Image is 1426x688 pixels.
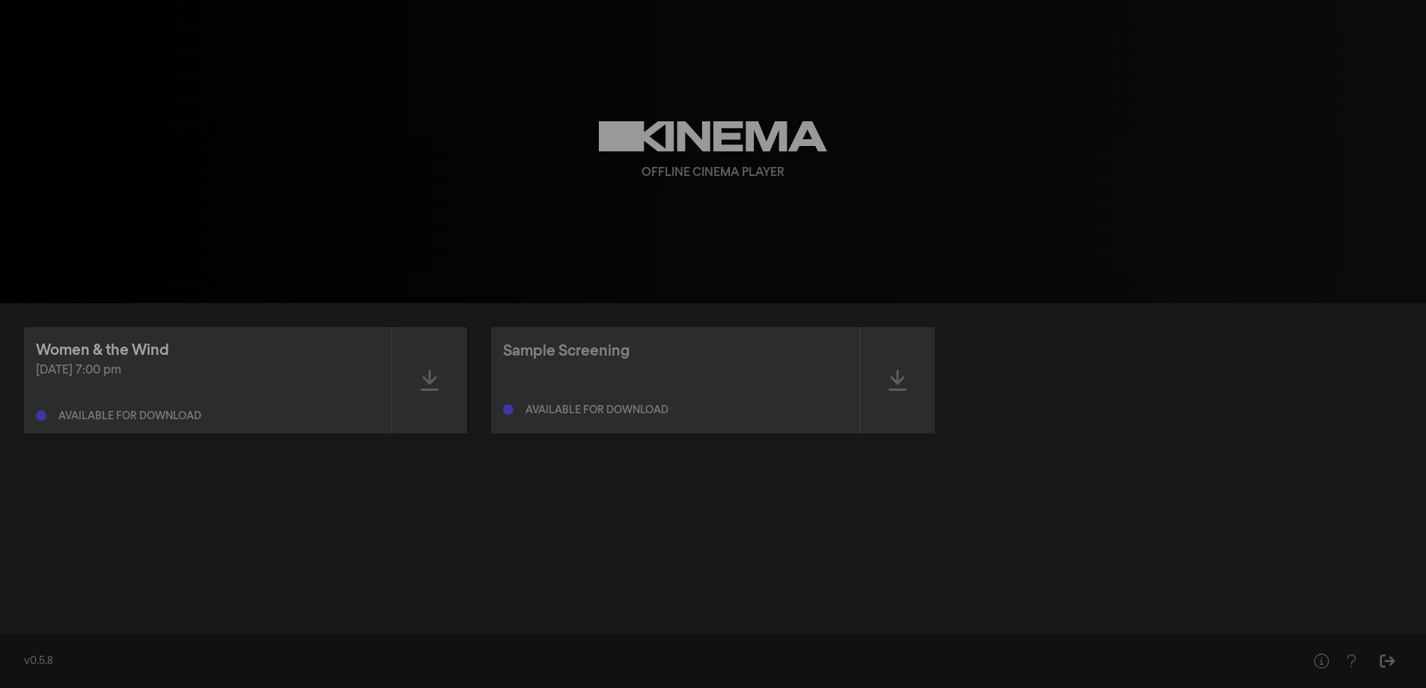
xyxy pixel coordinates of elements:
button: Help [1306,646,1336,676]
div: Available for download [58,411,201,421]
div: Women & the Wind [36,339,169,362]
div: Available for download [525,405,668,415]
button: Sign Out [1372,646,1402,676]
div: v0.5.8 [24,654,1276,669]
div: Sample Screening [503,340,630,362]
button: Help [1336,646,1366,676]
div: Offline Cinema Player [642,164,784,182]
div: [DATE] 7:00 pm [36,362,380,380]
